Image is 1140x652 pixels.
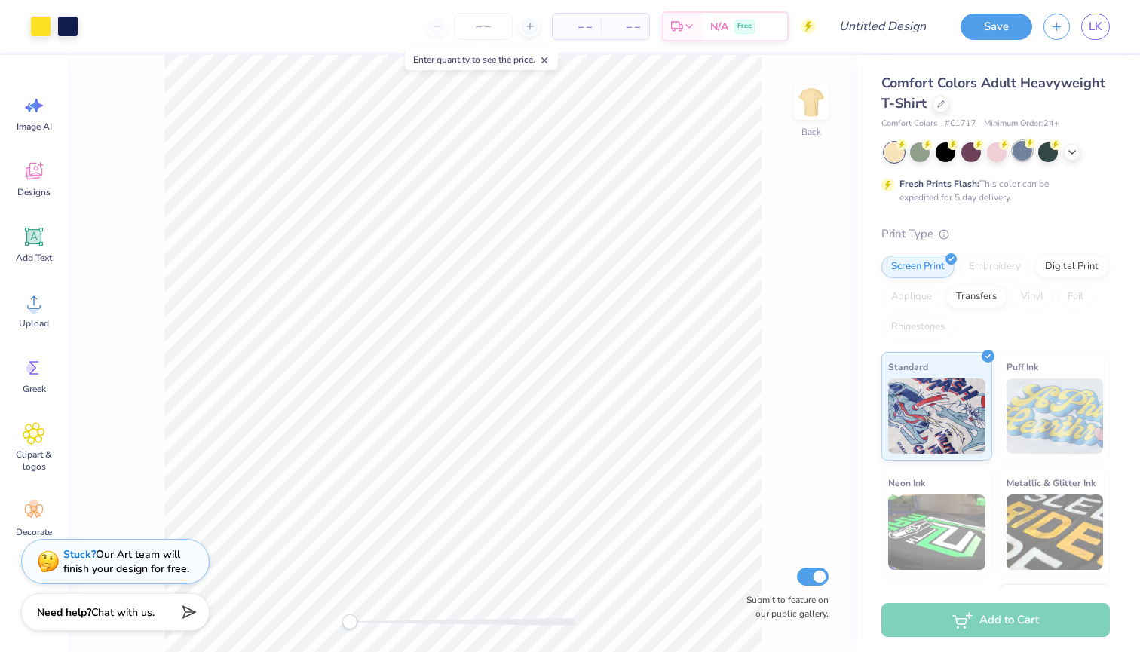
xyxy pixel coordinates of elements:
[1007,475,1096,491] span: Metallic & Glitter Ink
[738,593,829,620] label: Submit to feature on our public gallery.
[945,118,976,130] span: # C1717
[881,316,955,338] div: Rhinestones
[1035,256,1108,278] div: Digital Print
[801,125,821,139] div: Back
[1011,286,1053,308] div: Vinyl
[827,11,938,41] input: Untitled Design
[888,378,985,454] img: Standard
[454,13,513,40] input: – –
[899,177,1085,204] div: This color can be expedited for 5 day delivery.
[63,547,189,576] div: Our Art team will finish your design for free.
[342,614,357,629] div: Accessibility label
[16,252,52,264] span: Add Text
[1007,378,1104,454] img: Puff Ink
[946,286,1007,308] div: Transfers
[1007,494,1104,570] img: Metallic & Glitter Ink
[881,118,937,130] span: Comfort Colors
[17,121,52,133] span: Image AI
[881,286,942,308] div: Applique
[63,547,96,562] strong: Stuck?
[1089,18,1102,35] span: LK
[796,87,826,118] img: Back
[737,21,752,32] span: Free
[881,256,955,278] div: Screen Print
[1081,14,1110,40] a: LK
[959,256,1031,278] div: Embroidery
[23,383,46,395] span: Greek
[9,448,59,473] span: Clipart & logos
[37,605,91,620] strong: Need help?
[17,186,51,198] span: Designs
[881,225,1110,243] div: Print Type
[562,19,592,35] span: – –
[881,74,1105,112] span: Comfort Colors Adult Heavyweight T-Shirt
[16,526,52,538] span: Decorate
[710,19,728,35] span: N/A
[19,317,49,329] span: Upload
[899,178,979,190] strong: Fresh Prints Flash:
[91,605,155,620] span: Chat with us.
[1007,359,1038,375] span: Puff Ink
[961,14,1032,40] button: Save
[1058,286,1093,308] div: Foil
[888,494,985,570] img: Neon Ink
[610,19,640,35] span: – –
[984,118,1059,130] span: Minimum Order: 24 +
[888,359,928,375] span: Standard
[888,475,925,491] span: Neon Ink
[405,49,558,70] div: Enter quantity to see the price.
